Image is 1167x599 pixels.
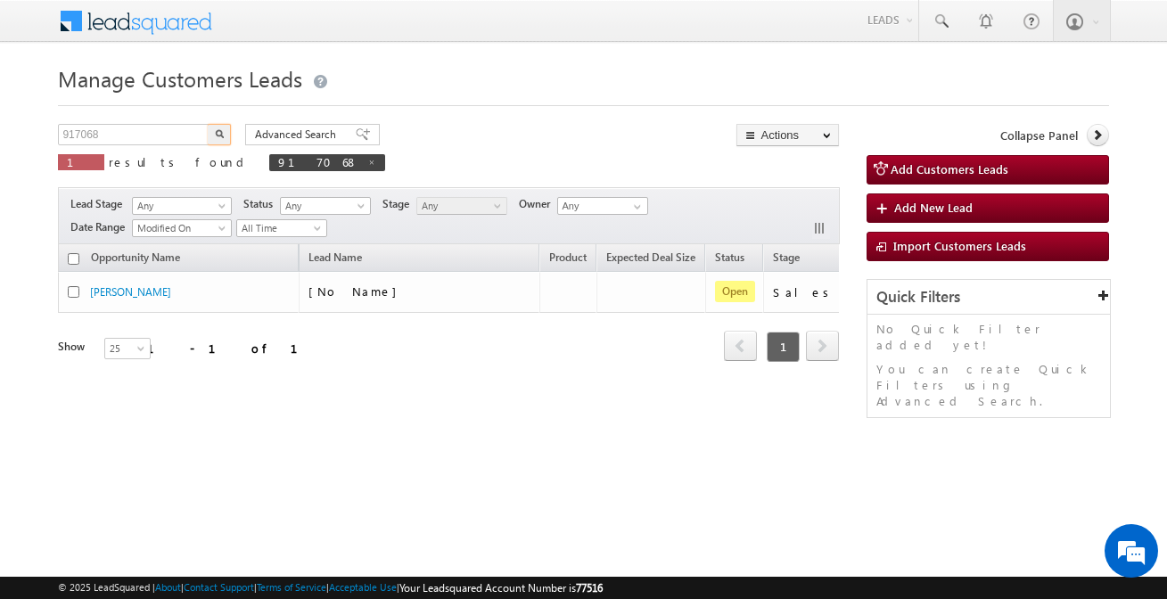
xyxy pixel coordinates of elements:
span: Open [715,281,755,302]
span: Expected Deal Size [606,250,695,264]
span: All Time [237,220,322,236]
span: Any [133,198,226,214]
span: Any [281,198,366,214]
span: Lead Name [300,248,371,271]
span: 1 [67,154,95,169]
a: Status [706,248,753,271]
a: All Time [236,219,327,237]
input: Type to Search [557,197,648,215]
a: Opportunity Name [82,248,189,271]
span: results found [109,154,251,169]
a: Contact Support [184,581,254,593]
p: No Quick Filter added yet! [876,321,1101,353]
span: 1 [767,332,800,362]
input: Check all records [68,253,79,265]
span: Product [549,250,587,264]
button: Actions [736,124,839,146]
span: next [806,331,839,361]
span: Import Customers Leads [893,238,1026,253]
span: 917068 [278,154,358,169]
p: You can create Quick Filters using Advanced Search. [876,361,1101,409]
div: Sales Marked [773,284,910,300]
div: Show [58,339,90,355]
span: Advanced Search [255,127,341,143]
span: Stage [773,250,800,264]
a: prev [724,332,757,361]
a: 25 [104,338,151,359]
a: Modified On [132,219,232,237]
span: 77516 [576,581,603,595]
span: Lead Stage [70,196,129,212]
a: Acceptable Use [329,581,397,593]
span: Opportunity Name [91,250,180,264]
div: Quick Filters [867,280,1110,315]
span: Collapse Panel [1000,127,1078,144]
span: Status [243,196,280,212]
a: Any [132,197,232,215]
span: Any [417,198,502,214]
a: Terms of Service [257,581,326,593]
span: 25 [105,341,152,357]
a: Expected Deal Size [597,248,704,271]
img: Search [215,129,224,138]
a: next [806,332,839,361]
span: © 2025 LeadSquared | | | | | [58,579,603,596]
span: Stage [382,196,416,212]
a: Any [280,197,371,215]
span: Manage Customers Leads [58,64,302,93]
span: Modified On [133,220,226,236]
a: Any [416,197,507,215]
a: [PERSON_NAME] [90,285,171,299]
div: 1 - 1 of 1 [147,338,319,358]
span: Your Leadsquared Account Number is [399,581,603,595]
span: prev [724,331,757,361]
a: Stage [764,248,809,271]
span: [No Name] [308,283,406,299]
a: About [155,581,181,593]
span: Add Customers Leads [891,161,1008,176]
span: Add New Lead [894,200,973,215]
span: Date Range [70,219,132,235]
a: Show All Items [624,198,646,216]
span: Owner [519,196,557,212]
